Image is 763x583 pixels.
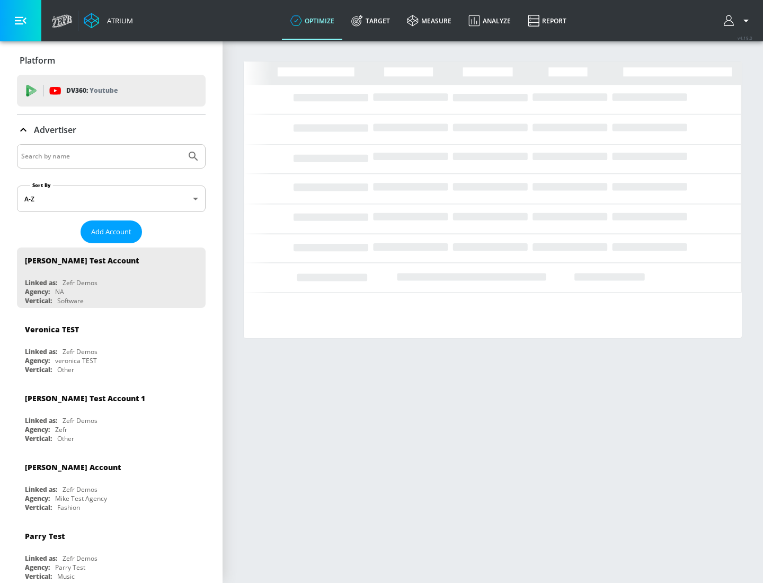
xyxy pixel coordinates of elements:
div: Mike Test Agency [55,494,107,503]
div: Zefr Demos [63,347,97,356]
div: Agency: [25,425,50,434]
div: Zefr [55,425,67,434]
a: Analyze [460,2,519,40]
div: [PERSON_NAME] Test Account [25,255,139,266]
div: Veronica TEST [25,324,79,334]
p: Platform [20,55,55,66]
div: Agency: [25,287,50,296]
a: optimize [282,2,343,40]
span: v 4.19.0 [738,35,752,41]
div: Music [57,572,75,581]
div: [PERSON_NAME] Test Account 1Linked as:Zefr DemosAgency:ZefrVertical:Other [17,385,206,446]
div: Vertical: [25,503,52,512]
div: [PERSON_NAME] Test AccountLinked as:Zefr DemosAgency:NAVertical:Software [17,248,206,308]
div: Linked as: [25,416,57,425]
div: Agency: [25,356,50,365]
p: Youtube [90,85,118,96]
div: DV360: Youtube [17,75,206,107]
a: Atrium [84,13,133,29]
div: Other [57,434,74,443]
div: Software [57,296,84,305]
div: Linked as: [25,554,57,563]
div: Advertiser [17,115,206,145]
div: Vertical: [25,434,52,443]
a: Report [519,2,575,40]
a: measure [398,2,460,40]
label: Sort By [30,182,53,189]
div: [PERSON_NAME] Account [25,462,121,472]
div: Atrium [103,16,133,25]
div: [PERSON_NAME] AccountLinked as:Zefr DemosAgency:Mike Test AgencyVertical:Fashion [17,454,206,515]
div: Veronica TESTLinked as:Zefr DemosAgency:veronica TESTVertical:Other [17,316,206,377]
a: Target [343,2,398,40]
div: Vertical: [25,572,52,581]
div: Zefr Demos [63,554,97,563]
div: Zefr Demos [63,485,97,494]
div: Platform [17,46,206,75]
div: Vertical: [25,296,52,305]
div: Other [57,365,74,374]
div: Linked as: [25,347,57,356]
div: Zefr Demos [63,278,97,287]
p: DV360: [66,85,118,96]
div: NA [55,287,64,296]
div: Linked as: [25,278,57,287]
span: Add Account [91,226,131,238]
div: A-Z [17,185,206,212]
div: [PERSON_NAME] Test Account 1 [25,393,145,403]
div: Agency: [25,494,50,503]
div: Vertical: [25,365,52,374]
div: Zefr Demos [63,416,97,425]
p: Advertiser [34,124,76,136]
div: veronica TEST [55,356,97,365]
div: Parry Test [55,563,85,572]
div: Fashion [57,503,80,512]
input: Search by name [21,149,182,163]
div: Linked as: [25,485,57,494]
button: Add Account [81,220,142,243]
div: Parry Test [25,531,65,541]
div: Agency: [25,563,50,572]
